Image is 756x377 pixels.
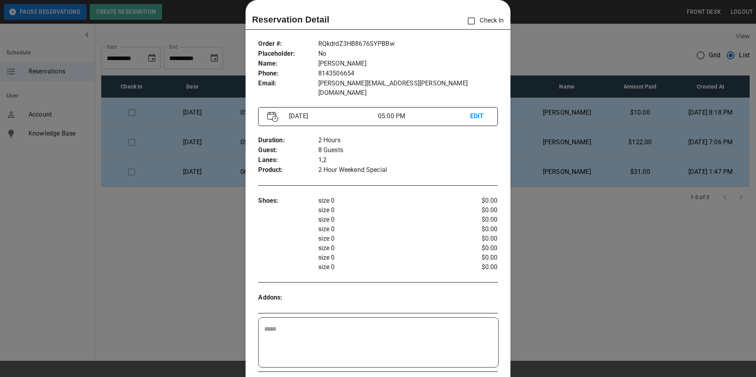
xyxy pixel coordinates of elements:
p: $0.00 [458,243,498,253]
p: size 0 [318,215,458,224]
p: size 0 [318,224,458,234]
p: [PERSON_NAME][EMAIL_ADDRESS][PERSON_NAME][DOMAIN_NAME] [318,79,498,98]
p: Name : [258,59,318,69]
p: size 0 [318,196,458,205]
p: Email : [258,79,318,89]
p: Order # : [258,39,318,49]
p: Duration : [258,136,318,145]
p: Shoes : [258,196,318,206]
p: $0.00 [458,224,498,234]
p: $0.00 [458,234,498,243]
p: size 0 [318,234,458,243]
img: Vector [267,111,278,122]
p: $0.00 [458,262,498,272]
p: Addons : [258,293,318,303]
p: Product : [258,165,318,175]
p: size 0 [318,253,458,262]
p: RQkdrdZ3HB8676SYPBBw [318,39,498,49]
p: size 0 [318,205,458,215]
p: size 0 [318,243,458,253]
p: No [318,49,498,59]
p: EDIT [470,111,489,121]
p: $0.00 [458,205,498,215]
p: size 0 [318,262,458,272]
p: $0.00 [458,196,498,205]
p: Guest : [258,145,318,155]
p: Reservation Detail [252,13,329,26]
p: [PERSON_NAME] [318,59,498,69]
p: 05:00 PM [378,111,470,121]
p: 2 Hour Weekend Special [318,165,498,175]
p: $0.00 [458,215,498,224]
p: 1,2 [318,155,498,165]
p: 2 Hours [318,136,498,145]
p: Lanes : [258,155,318,165]
p: 8 Guests [318,145,498,155]
p: $0.00 [458,253,498,262]
p: Placeholder : [258,49,318,59]
p: Check In [463,13,504,29]
p: Phone : [258,69,318,79]
p: 8143506654 [318,69,498,79]
p: [DATE] [286,111,378,121]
